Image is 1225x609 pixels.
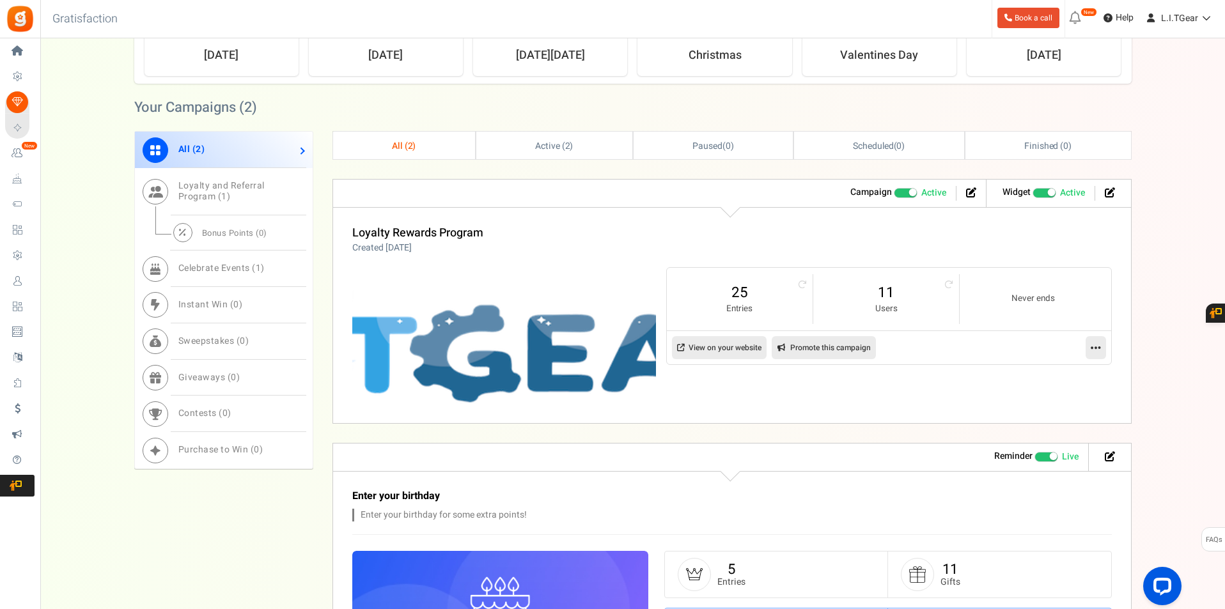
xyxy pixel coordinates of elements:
[826,282,946,303] a: 11
[178,371,240,384] span: Giveaways ( )
[392,139,416,153] span: All ( )
[1060,187,1085,199] span: Active
[826,303,946,315] small: Users
[717,577,745,587] small: Entries
[728,559,735,580] a: 5
[689,47,742,64] strong: Christmas
[565,139,570,153] span: 2
[993,186,1095,201] li: Widget activated
[38,6,132,32] h3: Gratisfaction
[942,559,958,580] a: 11
[672,336,767,359] a: View on your website
[853,139,894,153] span: Scheduled
[5,143,35,164] a: New
[240,334,246,348] span: 0
[994,449,1033,463] strong: Reminder
[1081,8,1097,17] em: New
[692,139,722,153] span: Paused
[21,141,38,150] em: New
[1161,12,1198,25] span: L.I.TGear
[231,371,237,384] span: 0
[178,143,205,156] span: All ( )
[680,303,800,315] small: Entries
[134,101,257,114] h2: Your Campaigns ( )
[1205,528,1222,552] span: FAQs
[535,139,573,153] span: Active ( )
[352,242,483,254] p: Created [DATE]
[178,334,249,348] span: Sweepstakes ( )
[896,139,901,153] span: 0
[254,443,260,456] span: 0
[1062,451,1079,463] span: Live
[222,406,228,420] span: 0
[1027,47,1061,64] strong: [DATE]
[178,406,231,420] span: Contests ( )
[972,293,1093,305] small: Never ends
[202,227,267,239] span: Bonus Points ( )
[1098,8,1139,28] a: Help
[368,47,403,64] strong: [DATE]
[204,47,238,64] strong: [DATE]
[352,491,960,502] h3: Enter your birthday
[178,179,265,203] span: Loyalty and Referral Program ( )
[256,261,261,275] span: 1
[352,224,483,242] a: Loyalty Rewards Program
[352,509,960,521] p: Enter your birthday for some extra points!
[1024,139,1072,153] span: Finished ( )
[6,4,35,33] img: Gratisfaction
[850,185,892,199] strong: Campaign
[840,47,918,64] strong: Valentines Day
[259,227,264,239] span: 0
[680,282,800,303] a: 25
[921,187,946,199] span: Active
[726,139,731,153] span: 0
[853,139,905,153] span: ( )
[408,139,413,153] span: 2
[233,298,239,311] span: 0
[178,261,265,275] span: Celebrate Events ( )
[1063,139,1068,153] span: 0
[940,577,960,587] small: Gifts
[997,8,1059,28] a: Book a call
[1003,185,1031,199] strong: Widget
[244,97,252,118] span: 2
[1112,12,1134,24] span: Help
[178,298,243,311] span: Instant Win ( )
[692,139,734,153] span: ( )
[516,47,585,64] strong: [DATE][DATE]
[178,443,263,456] span: Purchase to Win ( )
[772,336,876,359] a: Promote this campaign
[196,143,201,156] span: 2
[221,190,227,203] span: 1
